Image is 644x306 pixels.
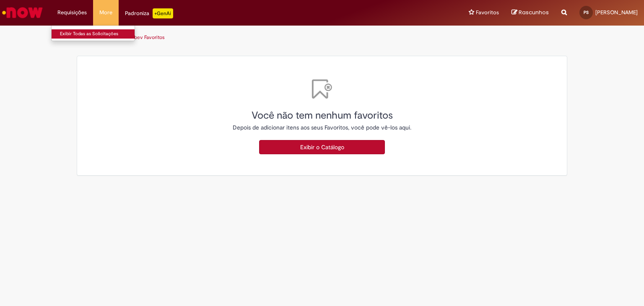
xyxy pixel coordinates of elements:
[83,123,561,132] p: Depois de adicionar itens aos seus Favoritos, você pode vê-los aqui.
[57,8,87,17] span: Requisições
[512,9,549,17] a: Rascunhos
[127,34,165,41] a: Ambev Favoritos
[153,8,173,18] p: +GenAi
[83,110,561,121] h2: Você não tem nenhum favoritos
[1,4,44,21] img: ServiceNow
[125,8,173,18] div: Padroniza
[584,10,589,15] span: PS
[52,29,144,39] a: Exibir Todas as Solicitações
[595,9,638,16] span: [PERSON_NAME]
[476,8,499,17] span: Favoritos
[309,75,335,102] img: Favorites icon
[51,25,135,41] ul: Requisições
[77,30,567,45] ul: Trilhas de página
[519,8,549,16] span: Rascunhos
[259,140,385,154] a: Exibir o Catálogo
[99,8,112,17] span: More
